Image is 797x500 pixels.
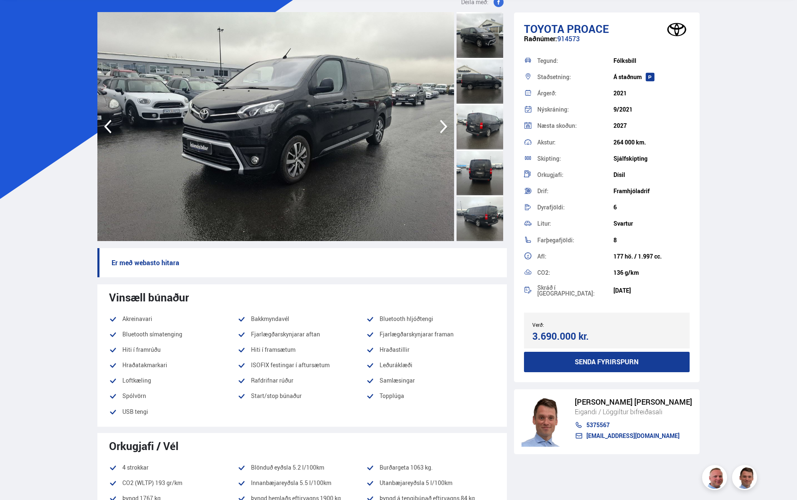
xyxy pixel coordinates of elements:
[537,58,613,64] div: Tegund:
[613,269,690,276] div: 136 g/km
[97,12,454,241] img: 3680641.jpeg
[109,360,238,370] li: Hraðatakmarkari
[109,407,238,417] li: USB tengi
[613,122,690,129] div: 2027
[613,287,690,294] div: [DATE]
[532,322,607,328] div: Verð:
[366,314,495,324] li: Bluetooth hljóðtengi
[537,74,613,80] div: Staðsetning:
[575,422,692,428] a: 5375567
[613,172,690,178] div: Dísil
[238,314,366,324] li: Bakkmyndavél
[537,156,613,162] div: Skipting:
[238,345,366,355] li: Hiti í framsætum
[613,204,690,211] div: 6
[613,253,690,260] div: 177 hö. / 1.997 cc.
[109,440,495,452] div: Orkugjafi / Vél
[537,237,613,243] div: Farþegafjöldi:
[524,34,557,43] span: Raðnúmer:
[537,139,613,145] div: Akstur:
[613,220,690,227] div: Svartur
[524,21,564,36] span: Toyota
[537,188,613,194] div: Drif:
[613,57,690,64] div: Fólksbíll
[613,106,690,113] div: 9/2021
[613,155,690,162] div: Sjálfskipting
[537,172,613,178] div: Orkugjafi:
[537,221,613,226] div: Litur:
[366,463,495,473] li: Burðargeta 1063 kg.
[366,391,495,401] li: Topplúga
[575,433,692,439] a: [EMAIL_ADDRESS][DOMAIN_NAME]
[537,107,613,112] div: Nýskráning:
[109,314,238,324] li: Akreinavari
[532,331,604,342] div: 3.690.000 kr.
[109,391,238,401] li: Spólvörn
[613,188,690,194] div: Framhjóladrif
[613,90,690,97] div: 2021
[524,352,690,372] button: Senda fyrirspurn
[238,376,366,386] li: Rafdrifnar rúður
[703,466,728,491] img: siFngHWaQ9KaOqBr.png
[537,123,613,129] div: Næsta skoðun:
[537,204,613,210] div: Dyrafjöldi:
[537,254,613,259] div: Afl:
[109,478,238,488] li: CO2 (WLTP) 193 gr/km
[366,478,495,488] li: Utanbæjareyðsla 5 l/100km
[109,329,238,339] li: Bluetooth símatenging
[521,397,566,447] img: FbJEzSuNWCJXmdc-.webp
[97,248,507,277] p: Er með webasto hitara
[238,463,366,473] li: Blönduð eyðsla 5.2 l/100km
[733,466,758,491] img: FbJEzSuNWCJXmdc-.webp
[238,478,366,488] li: Innanbæjareyðsla 5.5 l/100km
[567,21,609,36] span: Proace
[537,270,613,276] div: CO2:
[613,237,690,244] div: 8
[109,376,238,386] li: Loftkæling
[238,329,366,339] li: Fjarlægðarskynjarar aftan
[537,285,613,296] div: Skráð í [GEOGRAPHIC_DATA]:
[109,291,495,303] div: Vinsæll búnaður
[537,90,613,96] div: Árgerð:
[613,139,690,146] div: 264 000 km.
[613,74,690,80] div: Á staðnum
[575,398,692,406] div: [PERSON_NAME] [PERSON_NAME]
[660,17,693,42] img: brand logo
[366,376,495,386] li: Samlæsingar
[366,329,495,339] li: Fjarlægðarskynjarar framan
[238,360,366,370] li: ISOFIX festingar í aftursætum
[109,345,238,355] li: Hiti í framrúðu
[238,391,366,401] li: Start/stop búnaður
[109,463,238,473] li: 4 strokkar
[366,345,495,355] li: Hraðastillir
[366,360,495,370] li: Leðuráklæði
[524,35,690,51] div: 914573
[575,406,692,417] div: Eigandi / Löggiltur bifreiðasali
[7,3,32,28] button: Opna LiveChat spjallviðmót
